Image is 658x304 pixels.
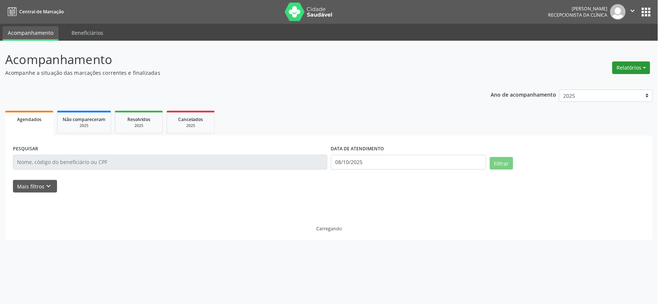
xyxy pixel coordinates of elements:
label: PESQUISAR [13,143,38,155]
p: Ano de acompanhamento [491,90,557,99]
a: Acompanhamento [3,26,59,41]
div: [PERSON_NAME] [548,6,608,12]
span: Agendados [17,116,41,123]
a: Central de Marcação [5,6,64,18]
span: Recepcionista da clínica [548,12,608,18]
button: Filtrar [490,157,513,170]
button: Relatórios [612,61,650,74]
button: Mais filtroskeyboard_arrow_down [13,180,57,193]
div: 2025 [172,123,209,128]
div: 2025 [120,123,157,128]
div: Carregando [316,226,342,232]
input: Selecione um intervalo [331,155,486,170]
img: img [610,4,626,20]
span: Central de Marcação [19,9,64,15]
button: apps [640,6,653,19]
span: Cancelados [178,116,203,123]
button:  [626,4,640,20]
i: keyboard_arrow_down [45,182,53,190]
label: DATA DE ATENDIMENTO [331,143,384,155]
p: Acompanhamento [5,50,458,69]
div: 2025 [63,123,106,128]
p: Acompanhe a situação das marcações correntes e finalizadas [5,69,458,77]
a: Beneficiários [66,26,108,39]
span: Resolvidos [127,116,150,123]
span: Não compareceram [63,116,106,123]
input: Nome, código do beneficiário ou CPF [13,155,327,170]
i:  [629,7,637,15]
